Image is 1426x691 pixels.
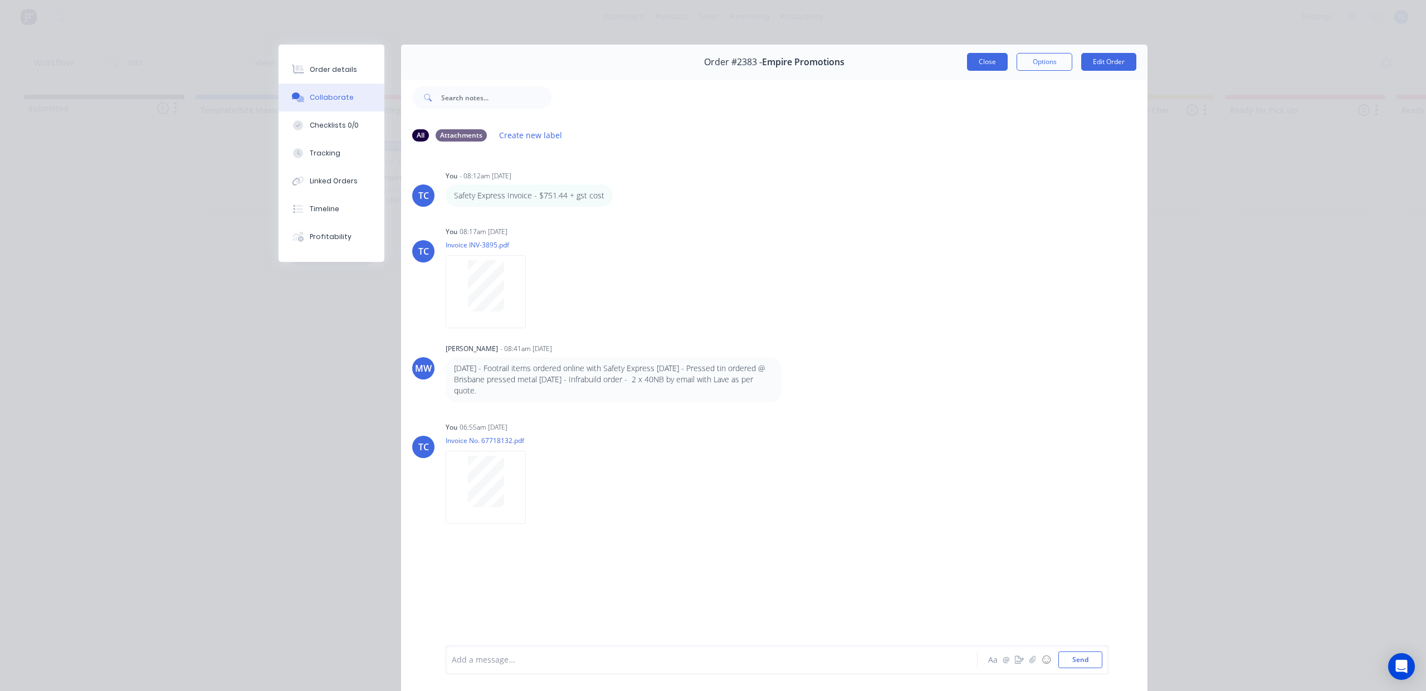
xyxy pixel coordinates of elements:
button: Options [1017,53,1072,71]
p: Safety Express Invoice - $751.44 + gst cost [454,190,604,201]
button: Send [1058,651,1102,668]
div: Collaborate [310,93,354,103]
div: Checklists 0/0 [310,120,359,130]
div: You [446,227,457,237]
div: Linked Orders [310,176,358,186]
button: Edit Order [1081,53,1136,71]
button: Create new label [494,128,568,143]
div: Order details [310,65,357,75]
button: ☺ [1039,653,1053,666]
div: All [412,129,429,142]
div: - 08:12am [DATE] [460,171,511,181]
button: Checklists 0/0 [279,111,384,139]
span: Order #2383 - [704,57,762,67]
div: - 08:41am [DATE] [500,344,552,354]
input: Search notes... [441,86,551,109]
button: Profitability [279,223,384,251]
button: @ [999,653,1013,666]
div: [PERSON_NAME] [446,344,498,354]
div: Timeline [310,204,339,214]
div: You [446,422,457,432]
div: Attachments [436,129,487,142]
div: MW [415,362,432,375]
div: TC [418,245,429,258]
div: TC [418,189,429,202]
p: Invoice No. 67718132.pdf [446,436,537,445]
div: Open Intercom Messenger [1388,653,1415,680]
div: You [446,171,457,181]
div: 08:17am [DATE] [460,227,507,237]
button: Tracking [279,139,384,167]
button: Collaborate [279,84,384,111]
button: Order details [279,56,384,84]
div: Profitability [310,232,351,242]
p: Invoice INV-3895.pdf [446,240,537,250]
div: Tracking [310,148,340,158]
div: 06:55am [DATE] [460,422,507,432]
p: [DATE] - Footrail items ordered online with Safety Express [DATE] - Pressed tin ordered @ Brisban... [454,363,773,397]
button: Linked Orders [279,167,384,195]
button: Aa [986,653,999,666]
div: TC [418,440,429,454]
span: Empire Promotions [762,57,844,67]
button: Timeline [279,195,384,223]
button: Close [967,53,1008,71]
